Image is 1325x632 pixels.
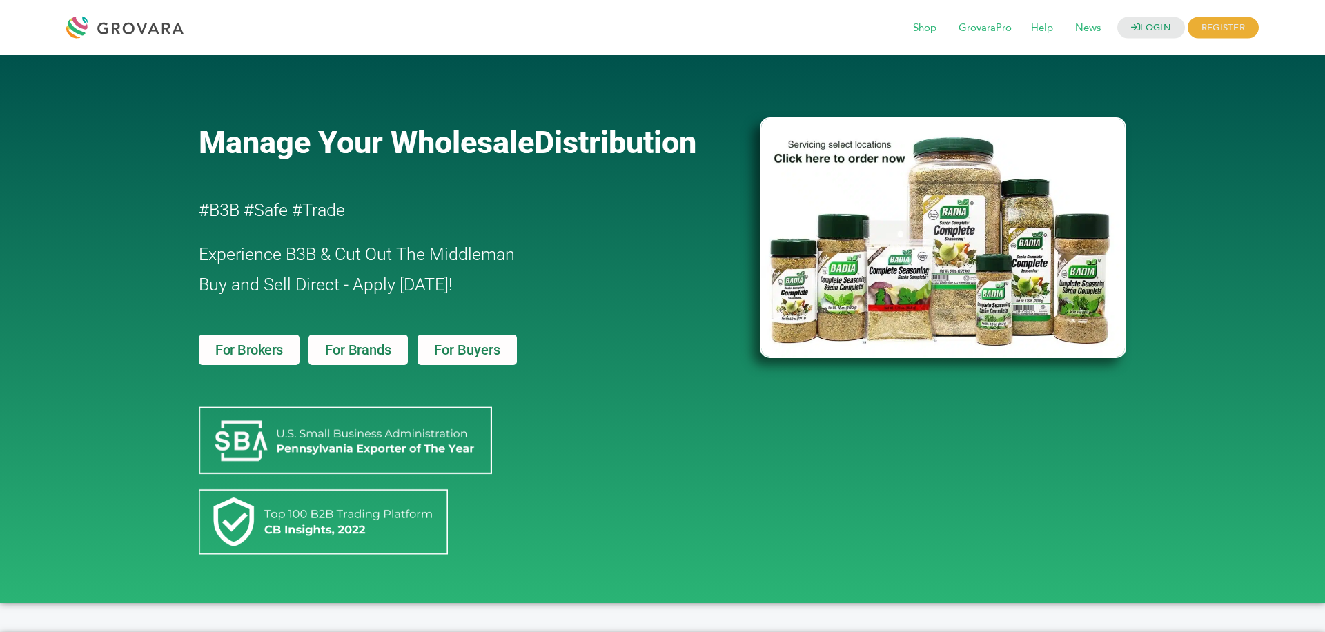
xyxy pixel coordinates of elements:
a: Shop [903,21,946,36]
span: For Buyers [434,343,500,357]
a: GrovaraPro [949,21,1021,36]
span: For Brands [325,343,391,357]
span: Buy and Sell Direct - Apply [DATE]! [199,275,453,295]
a: For Brands [308,335,407,365]
span: For Brokers [215,343,283,357]
a: LOGIN [1117,17,1185,39]
span: Shop [903,15,946,41]
a: For Buyers [418,335,517,365]
h2: #B3B #Safe #Trade [199,195,680,226]
span: REGISTER [1188,17,1259,39]
span: News [1066,15,1110,41]
a: Help [1021,21,1063,36]
a: For Brokers [199,335,300,365]
a: News [1066,21,1110,36]
span: Experience B3B & Cut Out The Middleman [199,244,515,264]
span: Distribution [534,124,696,161]
span: Manage Your Wholesale [199,124,534,161]
a: Manage Your WholesaleDistribution [199,124,737,161]
span: Help [1021,15,1063,41]
span: GrovaraPro [949,15,1021,41]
